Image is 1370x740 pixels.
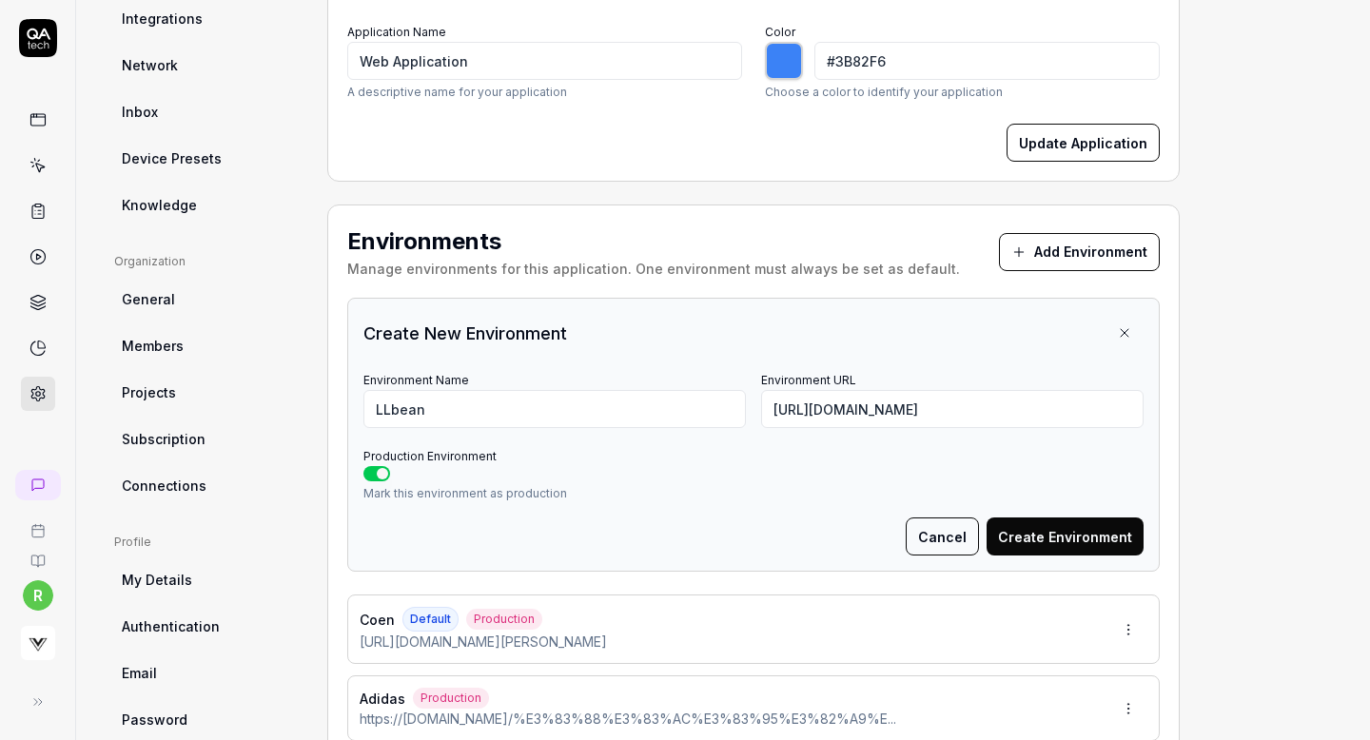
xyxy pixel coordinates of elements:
[765,84,1160,101] p: Choose a color to identify your application
[363,321,567,346] h3: Create New Environment
[114,375,297,410] a: Projects
[23,580,53,611] button: r
[122,9,203,29] span: Integrations
[347,42,742,80] input: My Application
[8,508,68,538] a: Book a call with us
[15,470,61,500] a: New conversation
[987,517,1144,555] button: Create Environment
[360,689,405,709] span: Adidas
[402,607,459,632] span: Default
[122,429,205,449] span: Subscription
[114,94,297,129] a: Inbox
[122,55,178,75] span: Network
[347,84,742,101] p: A descriptive name for your application
[413,688,489,709] span: Production
[114,141,297,176] a: Device Presets
[114,48,297,83] a: Network
[906,517,979,555] button: Cancel
[122,570,192,590] span: My Details
[761,373,856,387] label: Environment URL
[114,702,297,737] a: Password
[114,253,297,270] div: Organization
[122,336,184,356] span: Members
[466,609,542,630] span: Production
[122,148,222,168] span: Device Presets
[122,195,197,215] span: Knowledge
[114,468,297,503] a: Connections
[122,476,206,496] span: Connections
[114,187,297,223] a: Knowledge
[114,609,297,644] a: Authentication
[8,611,68,664] button: Virtusize Logo
[363,373,469,387] label: Environment Name
[8,538,68,569] a: Documentation
[360,632,607,652] span: [URL][DOMAIN_NAME][PERSON_NAME]
[999,233,1160,271] button: Add Environment
[114,282,297,317] a: General
[114,421,297,457] a: Subscription
[360,610,395,630] span: Coen
[347,224,960,259] h2: Environments
[122,102,158,122] span: Inbox
[765,25,795,39] label: Color
[114,1,297,36] a: Integrations
[363,390,746,428] input: Production, Staging, etc.
[814,42,1160,80] input: #3B82F6
[114,562,297,597] a: My Details
[122,382,176,402] span: Projects
[122,616,220,636] span: Authentication
[761,390,1144,428] input: https://example.com
[122,289,175,309] span: General
[114,328,297,363] a: Members
[1007,124,1160,162] button: Update Application
[363,485,1144,502] p: Mark this environment as production
[114,655,297,691] a: Email
[363,449,497,463] label: Production Environment
[21,626,55,660] img: Virtusize Logo
[122,710,187,730] span: Password
[114,534,297,551] div: Profile
[122,663,157,683] span: Email
[360,709,896,729] span: https://[DOMAIN_NAME]/%E3%83%88%E3%83%AC%E3%83%95%E3%82%A9%E...
[347,25,446,39] label: Application Name
[347,259,960,279] div: Manage environments for this application. One environment must always be set as default.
